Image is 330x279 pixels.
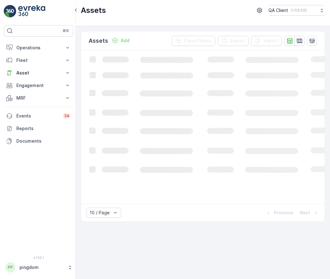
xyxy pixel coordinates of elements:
[16,95,61,101] p: MRF
[274,210,294,216] p: Previous
[16,82,61,89] p: Engagement
[268,7,288,14] p: QA Client
[16,45,61,51] p: Operations
[184,38,212,44] p: Clear Filters
[89,36,108,45] p: Assets
[265,209,294,216] button: Previous
[230,38,245,44] p: Export
[4,110,73,122] a: Events34
[4,256,73,260] span: v 1.50.1
[4,41,73,54] button: Operations
[81,5,106,15] p: Assets
[18,5,45,18] img: logo_light-DOdMpM7g.png
[4,79,73,92] button: Engagement
[4,122,73,135] a: Reports
[218,36,249,46] button: Export
[4,135,73,147] a: Documents
[4,5,16,18] img: logo
[109,37,132,44] button: Add
[16,70,61,76] p: Asset
[4,54,73,67] button: Fleet
[64,113,69,118] p: 34
[4,261,73,274] button: PPpingdom
[63,28,69,33] p: ⌘B
[172,36,215,46] button: Clear Filters
[4,92,73,104] button: MRF
[251,36,282,46] button: Import
[121,37,129,44] p: Add
[16,138,71,144] p: Documents
[16,57,61,63] p: Fleet
[264,38,278,44] p: Import
[299,209,320,216] button: Next
[16,125,71,132] p: Reports
[19,264,64,271] p: pingdom
[300,210,310,216] p: Next
[16,113,59,119] p: Events
[4,67,73,79] button: Asset
[268,5,325,16] button: QA Client(+03:00)
[291,8,307,13] p: ( +03:00 )
[5,262,15,272] div: PP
